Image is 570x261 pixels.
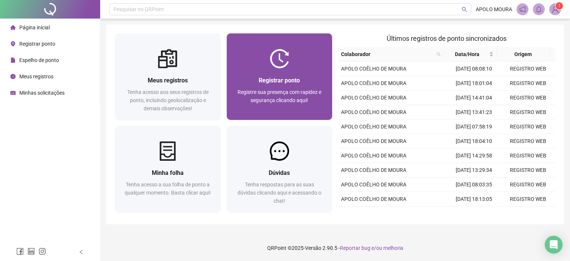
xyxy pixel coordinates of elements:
td: REGISTRO WEB [501,163,555,177]
div: Open Intercom Messenger [545,236,563,254]
span: clock-circle [10,74,16,79]
span: Tenha acesso aos seus registros de ponto, incluindo geolocalização e demais observações! [127,89,209,111]
span: APOLO COÊLHO DE MOURA [341,95,406,101]
img: 83931 [550,4,561,15]
span: APOLO MOURA [476,5,512,13]
span: Colaborador [341,50,433,58]
td: REGISTRO WEB [501,91,555,105]
td: [DATE] 14:29:58 [447,149,501,163]
td: [DATE] 18:01:04 [447,76,501,91]
span: Reportar bug e/ou melhoria [340,245,403,251]
span: search [435,49,442,60]
a: Meus registrosTenha acesso aos seus registros de ponto, incluindo geolocalização e demais observa... [115,33,221,120]
td: REGISTRO WEB [501,206,555,221]
td: [DATE] 08:08:10 [447,62,501,76]
td: REGISTRO WEB [501,62,555,76]
span: home [10,25,16,30]
td: REGISTRO WEB [501,177,555,192]
span: search [462,7,467,12]
td: REGISTRO WEB [501,120,555,134]
td: [DATE] 07:58:19 [447,120,501,134]
span: APOLO COÊLHO DE MOURA [341,80,406,86]
a: DúvidasTenha respostas para as suas dúvidas clicando aqui e acessando o chat! [227,126,332,212]
td: REGISTRO WEB [501,192,555,206]
span: APOLO COÊLHO DE MOURA [341,138,406,144]
span: Minhas solicitações [19,90,65,96]
td: [DATE] 08:03:35 [447,177,501,192]
footer: QRPoint © 2025 - 2.90.5 - [100,235,570,261]
span: environment [10,41,16,46]
sup: Atualize o seu contato no menu Meus Dados [556,2,563,10]
span: APOLO COÊLHO DE MOURA [341,196,406,202]
span: bell [535,6,542,13]
span: Data/Hora [447,50,488,58]
span: facebook [16,248,24,255]
span: Tenha respostas para as suas dúvidas clicando aqui e acessando o chat! [237,182,321,204]
td: REGISTRO WEB [501,105,555,120]
span: Meus registros [19,74,53,79]
th: Data/Hora [444,47,497,62]
span: schedule [10,90,16,95]
td: [DATE] 13:29:34 [447,163,501,177]
span: Minha folha [152,169,184,176]
span: Registre sua presença com rapidez e segurança clicando aqui! [237,89,321,103]
span: Meus registros [148,77,188,84]
span: Tenha acesso a sua folha de ponto a qualquer momento. Basta clicar aqui! [125,182,211,196]
span: Registrar ponto [19,41,55,47]
span: Página inicial [19,25,50,30]
span: search [436,52,441,56]
span: Espelho de ponto [19,57,59,63]
th: Origem [497,47,549,62]
td: [DATE] 18:04:10 [447,134,501,149]
span: file [10,58,16,63]
span: APOLO COÊLHO DE MOURA [341,153,406,159]
span: APOLO COÊLHO DE MOURA [341,124,406,130]
td: [DATE] 14:41:04 [447,91,501,105]
span: APOLO COÊLHO DE MOURA [341,182,406,187]
span: Dúvidas [269,169,290,176]
td: REGISTRO WEB [501,134,555,149]
span: left [79,249,84,255]
a: Registrar pontoRegistre sua presença com rapidez e segurança clicando aqui! [227,33,332,120]
span: APOLO COÊLHO DE MOURA [341,167,406,173]
span: Versão [305,245,321,251]
span: 1 [558,3,561,9]
span: instagram [39,248,46,255]
td: REGISTRO WEB [501,76,555,91]
span: linkedin [27,248,35,255]
span: APOLO COÊLHO DE MOURA [341,66,406,72]
a: Minha folhaTenha acesso a sua folha de ponto a qualquer momento. Basta clicar aqui! [115,126,221,212]
td: [DATE] 18:13:05 [447,192,501,206]
span: notification [519,6,526,13]
td: [DATE] 13:41:23 [447,105,501,120]
span: Últimos registros de ponto sincronizados [387,35,507,42]
span: APOLO COÊLHO DE MOURA [341,109,406,115]
span: Registrar ponto [259,77,300,84]
td: REGISTRO WEB [501,149,555,163]
td: [DATE] 14:29:42 [447,206,501,221]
